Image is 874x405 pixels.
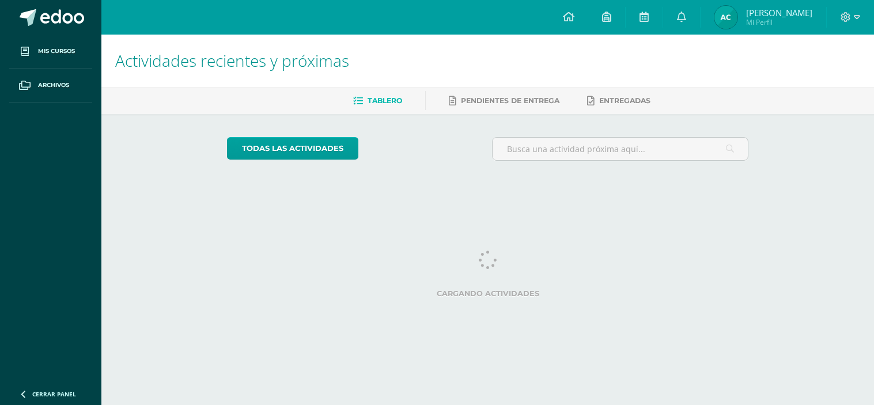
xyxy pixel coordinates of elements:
a: todas las Actividades [227,137,358,160]
label: Cargando actividades [227,289,748,298]
a: Entregadas [587,92,650,110]
a: Archivos [9,69,92,103]
a: Mis cursos [9,35,92,69]
a: Tablero [353,92,402,110]
span: Mi Perfil [746,17,812,27]
span: [PERSON_NAME] [746,7,812,18]
a: Pendientes de entrega [449,92,559,110]
span: Actividades recientes y próximas [115,50,349,71]
span: Tablero [368,96,402,105]
span: Archivos [38,81,69,90]
span: Mis cursos [38,47,75,56]
span: Cerrar panel [32,390,76,398]
input: Busca una actividad próxima aquí... [493,138,748,160]
span: Pendientes de entrega [461,96,559,105]
span: Entregadas [599,96,650,105]
img: dca7bf62d53675bcd885db78449533ef.png [714,6,737,29]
